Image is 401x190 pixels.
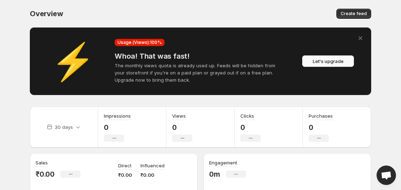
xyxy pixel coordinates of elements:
p: Direct [118,162,132,169]
p: ₹0.00 [36,170,55,178]
button: Dismiss alert [355,33,365,43]
h3: Impressions [104,112,131,119]
p: 0 [104,123,131,132]
button: Create feed [336,9,371,19]
h3: Sales [36,159,48,166]
h4: Whoa! That was fast! [115,52,286,60]
p: ₹0.00 [118,171,132,178]
button: Let's upgrade [302,55,354,67]
p: 0 [240,123,261,132]
p: The monthly views quota is already used up. Feeds will be hidden from your storefront if you're o... [115,62,286,83]
h3: Clicks [240,112,254,119]
div: Usage (Views): 100 % [115,39,165,46]
p: 0 [309,123,333,132]
span: Let's upgrade [313,58,344,65]
h3: Engagement [209,159,237,166]
p: 30 days [55,123,73,131]
h3: Purchases [309,112,333,119]
p: ₹0.00 [140,171,165,178]
p: 0m [209,170,220,178]
div: ⚡ [37,58,109,65]
span: Overview [30,9,63,18]
p: 0 [172,123,192,132]
div: Open chat [377,166,396,185]
span: Create feed [341,11,367,17]
p: Influenced [140,162,165,169]
h3: Views [172,112,186,119]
